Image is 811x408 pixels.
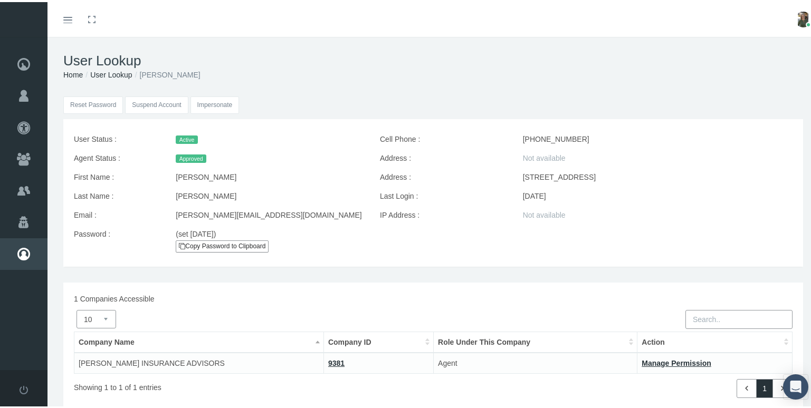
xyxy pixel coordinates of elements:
label: Email : [66,203,168,222]
a: User Lookup [90,69,132,77]
th: Company Name: activate to sort column descending [74,329,324,351]
label: Address : [372,147,515,166]
button: Suspend Account [125,94,188,112]
label: First Name : [66,166,168,184]
a: 1 [756,377,773,396]
label: User Status : [66,128,168,147]
td: [PERSON_NAME] INSURANCE ADVISORS [74,351,324,372]
div: [PERSON_NAME] [168,166,372,184]
button: Reset Password [63,94,123,112]
div: [PERSON_NAME] [168,184,372,203]
a: 9381 [328,357,345,365]
span: Active [176,133,197,142]
label: IP Address : [372,203,515,222]
li: [PERSON_NAME] [132,67,201,79]
span: Not available [523,209,566,217]
td: Agent [434,351,637,372]
h1: User Lookup [63,51,803,67]
label: Address : [372,166,515,184]
label: Last Login : [372,184,515,203]
img: S_Profile_Picture_15372.jpg [795,9,811,25]
a: Manage Permission [642,357,711,365]
div: [STREET_ADDRESS] [515,166,800,184]
span: Not available [523,152,566,160]
th: Company ID: activate to sort column ascending [323,329,433,351]
th: Action: activate to sort column ascending [637,329,793,351]
a: Copy Password to Clipboard [176,238,269,250]
label: Agent Status : [66,147,168,166]
label: Password : [66,222,168,254]
div: [PHONE_NUMBER] [515,128,800,147]
input: Impersonate [190,94,240,112]
div: (set [DATE]) [168,222,295,254]
div: 1 Companies Accessible [66,291,800,303]
div: [DATE] [515,184,800,203]
span: Approved [176,152,206,161]
div: Open Intercom Messenger [783,372,808,397]
th: Role Under This Company: activate to sort column ascending [434,329,637,351]
label: Cell Phone : [372,128,515,147]
label: Last Name : [66,184,168,203]
div: [PERSON_NAME][EMAIL_ADDRESS][DOMAIN_NAME] [168,203,372,222]
a: Home [63,69,83,77]
input: Search.. [685,308,793,327]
